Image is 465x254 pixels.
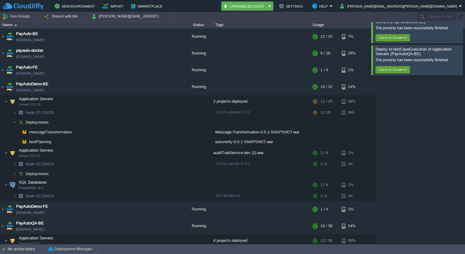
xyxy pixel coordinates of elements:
a: Deployments [25,120,50,125]
span: Deploy to testCaseExecution of Application Servers (PayAutoQA-BE) [376,47,452,56]
a: [DOMAIN_NAME] [16,54,44,60]
img: AMDAwAAAACH5BAEAAAAALAAAAAABAAEAAAICRAEAOw== [16,118,25,127]
a: [DOMAIN_NAME] [16,226,44,232]
div: 1 / 4 [320,62,328,78]
div: 24% [342,218,362,234]
button: Settings [279,2,305,10]
div: Status [183,21,213,28]
div: 1 / 6 [320,179,328,191]
button: Open in Browser [376,67,409,72]
a: PayAutoDemo-BE [16,81,48,87]
span: Tomcat 10.0.21 [19,242,41,245]
button: Import [103,2,125,10]
img: AMDAwAAAACH5BAEAAAAALAAAAAABAAEAAAICRAEAOw== [8,179,17,191]
a: testPlanning [29,139,52,144]
img: AMDAwAAAACH5BAEAAAAALAAAAAABAAEAAAICRAEAOw== [13,169,16,178]
img: AMDAwAAAACH5BAEAAAAALAAAAAABAAEAAAICRAEAOw== [14,24,17,26]
img: AMDAwAAAACH5BAEAAAAALAAAAAABAAEAAAICRAEAOw== [4,95,8,108]
div: 14 / 32 [320,79,332,95]
div: 9 / 28 [320,45,330,62]
button: Shared with Me [44,12,80,21]
img: AMDAwAAAACH5BAEAAAAALAAAAAABAAEAAAICRAEAOw== [8,235,17,247]
img: AMDAwAAAACH5BAEAAAAALAAAAAABAAEAAAICRAEAOw== [5,218,14,234]
div: 14% [342,79,362,95]
div: auditTrailService-dev (2).war [213,147,311,159]
img: AMDAwAAAACH5BAEAAAAALAAAAAABAAEAAAICRAEAOw== [5,62,14,78]
div: 12 / 26 [320,235,332,247]
img: AMDAwAAAACH5BAEAAAAALAAAAAABAAEAAAICRAEAOw== [4,179,8,191]
div: The process has been successfully finished. [376,26,461,30]
div: Usage [311,21,375,28]
a: Application ServersTomcat 10.0.21 [18,97,54,101]
img: AMDAwAAAACH5BAEAAAAALAAAAAABAAEAAAICRAEAOw== [16,169,25,178]
div: 11 / 20 [320,95,332,108]
img: AMDAwAAAACH5BAEAAAAALAAAAAABAAEAAAICRAEAOw== [0,45,5,62]
img: AMDAwAAAACH5BAEAAAAALAAAAAABAAEAAAICRAEAOw== [13,118,16,127]
div: 16 / 38 [320,218,332,234]
a: PayAutoDemo-FE [16,203,48,210]
a: [DOMAIN_NAME] [16,87,44,93]
a: PayAuto-BE [16,31,38,37]
span: Application Servers [18,148,54,153]
button: [PERSON_NAME][EMAIL_ADDRESS][PERSON_NAME][DOMAIN_NAME] [92,12,165,21]
div: 1% [342,201,362,217]
a: [DOMAIN_NAME] [16,37,44,43]
iframe: chat widget [439,230,459,248]
span: SQL Databases [18,180,48,185]
span: Node ID: [26,162,41,166]
span: PayAuto-FE [16,64,38,70]
a: payauto-docker [16,48,43,54]
a: [DOMAIN_NAME] [16,210,44,216]
div: 12 / 32 [320,28,332,45]
div: Running [183,28,213,45]
img: AMDAwAAAACH5BAEAAAAALAAAAAABAAEAAAICRAEAOw== [4,147,8,159]
div: 59% [342,235,362,247]
div: 1% [342,62,362,78]
span: 218224 [25,161,55,167]
img: AMDAwAAAACH5BAEAAAAALAAAAAABAAEAAAICRAEAOw== [4,235,8,247]
img: AMDAwAAAACH5BAEAAAAALAAAAAABAAEAAAICRAEAOw== [5,28,14,45]
span: 10.0.21-openjdk-17.0.2 [216,110,250,114]
div: autoverify-0.0.1-SNAPSHOT.war [213,137,311,146]
div: Running [183,201,213,217]
span: Application Servers [18,235,54,241]
a: Deployments [25,171,50,176]
span: Application Servers [18,96,54,101]
img: AMDAwAAAACH5BAEAAAAALAAAAAABAAEAAAICRAEAOw== [0,28,5,45]
img: AMDAwAAAACH5BAEAAAAALAAAAAABAAEAAAICRAEAOw== [5,45,14,62]
img: AMDAwAAAACH5BAEAAAAALAAAAAABAAEAAAICRAEAOw== [0,62,5,78]
a: [DOMAIN_NAME] [16,70,44,76]
img: AMDAwAAAACH5BAEAAAAALAAAAAABAAEAAAICRAEAOw== [0,79,5,95]
div: 29% [342,45,362,62]
img: AMDAwAAAACH5BAEAAAAALAAAAAABAAEAAAICRAEAOw== [16,137,20,146]
button: Deployment Manager [48,246,92,252]
div: Running [183,62,213,78]
div: 11 / 20 [320,108,330,117]
button: New Environment [55,2,97,10]
img: AMDAwAAAACH5BAEAAAAALAAAAAABAAEAAAICRAEAOw== [16,159,25,169]
a: Application ServersTomcat 10.0.21 [18,236,54,240]
div: Running [183,218,213,234]
div: 7% [342,28,362,45]
div: 1% [342,179,362,191]
div: 38% [342,95,362,108]
span: 218223 [25,193,55,199]
img: AMDAwAAAACH5BAEAAAAALAAAAAABAAEAAAICRAEAOw== [8,147,17,159]
div: Running [183,79,213,95]
div: Message-Transformation-0.0.1-SNAPSHOT.war [213,127,311,137]
a: PayAutoQA-BE [16,220,44,226]
span: 218225 [25,110,55,115]
div: 2 / 6 [320,159,327,169]
div: No active tasks [8,244,46,254]
img: AMDAwAAAACH5BAEAAAAALAAAAAABAAEAAAICRAEAOw== [13,159,16,169]
a: SQL DatabasesPostgreSQL 16.2 [18,180,48,185]
div: 1% [342,147,362,159]
button: Open in Browser [376,35,409,41]
button: Env Groups [2,12,32,21]
span: Node ID: [26,194,41,198]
